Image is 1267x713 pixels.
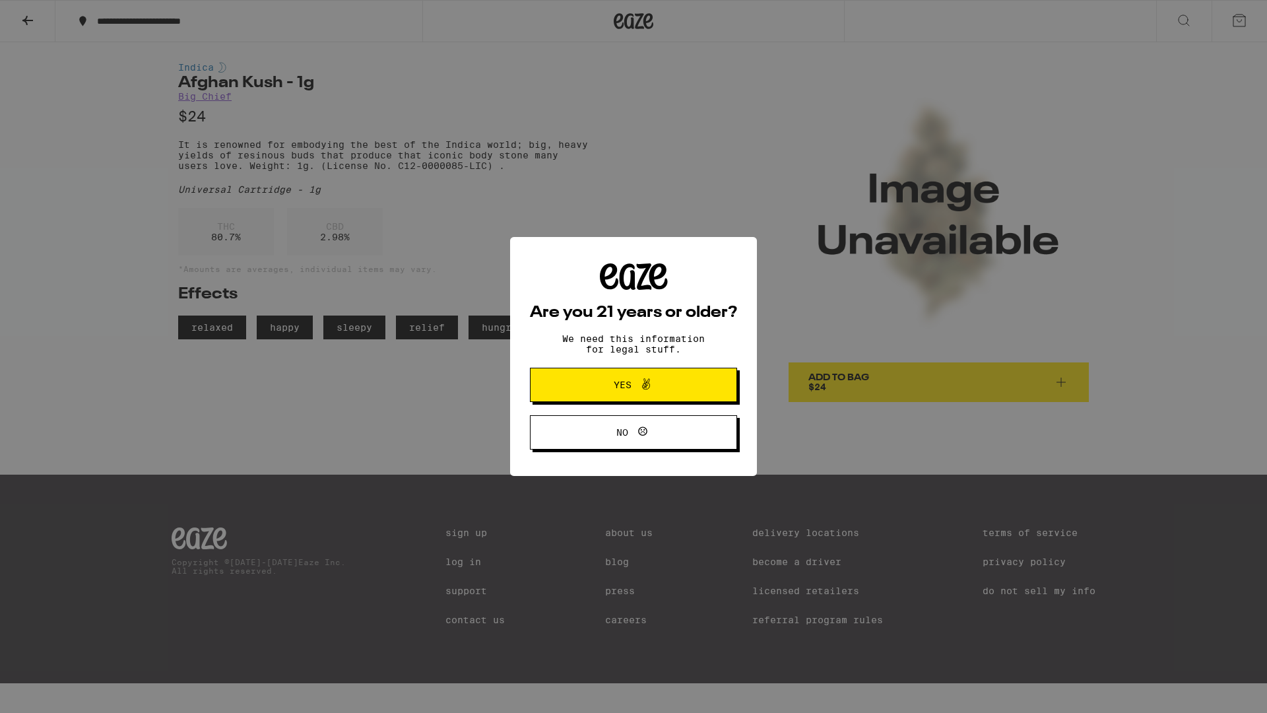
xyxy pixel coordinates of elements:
iframe: Opens a widget where you can find more information [1185,673,1254,706]
span: Yes [614,380,632,390]
p: We need this information for legal stuff. [551,333,716,355]
button: No [530,415,737,450]
button: Yes [530,368,737,402]
span: No [616,428,628,437]
h2: Are you 21 years or older? [530,305,737,321]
